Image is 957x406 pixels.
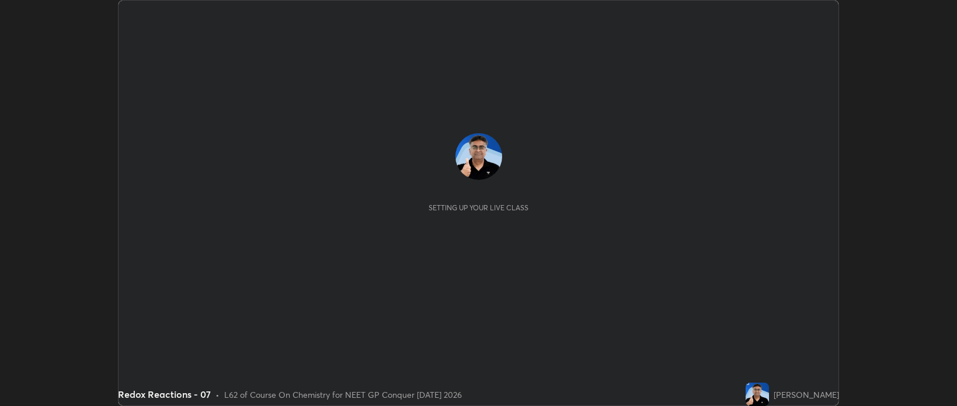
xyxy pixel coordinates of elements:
div: L62 of Course On Chemistry for NEET GP Conquer [DATE] 2026 [224,388,462,401]
img: 70078ab83c4441578058b208f417289e.jpg [746,383,769,406]
div: [PERSON_NAME] [774,388,839,401]
div: • [215,388,220,401]
div: Redox Reactions - 07 [118,387,211,401]
img: 70078ab83c4441578058b208f417289e.jpg [455,133,502,180]
div: Setting up your live class [429,203,528,212]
